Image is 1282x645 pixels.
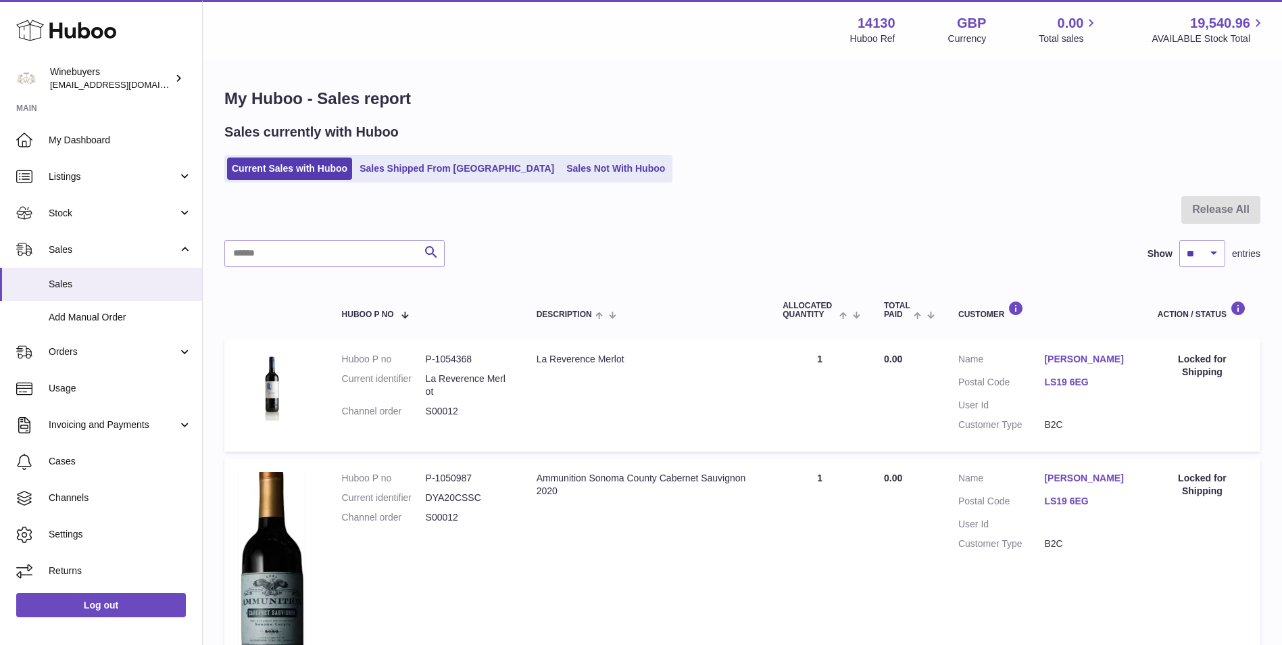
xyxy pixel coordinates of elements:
[224,123,399,141] h2: Sales currently with Huboo
[1190,14,1250,32] span: 19,540.96
[537,310,592,319] span: Description
[1148,247,1173,260] label: Show
[957,14,986,32] strong: GBP
[1152,32,1266,45] span: AVAILABLE Stock Total
[49,528,192,541] span: Settings
[769,339,870,452] td: 1
[227,158,352,180] a: Current Sales with Huboo
[1044,537,1130,550] dd: B2C
[342,405,426,418] dt: Channel order
[1044,495,1130,508] a: LS19 6EG
[342,511,426,524] dt: Channel order
[958,376,1044,392] dt: Postal Code
[948,32,987,45] div: Currency
[49,278,192,291] span: Sales
[1044,376,1130,389] a: LS19 6EG
[49,382,192,395] span: Usage
[1232,247,1260,260] span: entries
[49,455,192,468] span: Cases
[49,345,178,358] span: Orders
[426,373,510,398] dd: La Reverence Merlot
[958,399,1044,412] dt: User Id
[1044,353,1130,366] a: [PERSON_NAME]
[49,207,178,220] span: Stock
[884,354,902,364] span: 0.00
[958,353,1044,369] dt: Name
[958,495,1044,511] dt: Postal Code
[426,511,510,524] dd: S00012
[342,492,426,504] dt: Current identifier
[426,405,510,418] dd: S00012
[426,472,510,485] dd: P-1050987
[958,518,1044,531] dt: User Id
[1058,14,1084,32] span: 0.00
[537,472,756,498] div: Ammunition Sonoma County Cabernet Sauvignon 2020
[537,353,756,366] div: La Reverence Merlot
[224,88,1260,110] h1: My Huboo - Sales report
[238,353,305,421] img: 1755000865.jpg
[1158,301,1247,319] div: Action / Status
[49,565,192,577] span: Returns
[50,66,172,91] div: Winebuyers
[783,302,835,319] span: ALLOCATED Quantity
[342,310,394,319] span: Huboo P no
[342,353,426,366] dt: Huboo P no
[49,419,178,431] span: Invoicing and Payments
[342,373,426,398] dt: Current identifier
[884,473,902,483] span: 0.00
[884,302,910,319] span: Total paid
[1158,472,1247,498] div: Locked for Shipping
[49,170,178,183] span: Listings
[49,492,192,504] span: Channels
[1044,419,1130,431] dd: B2C
[16,68,36,89] img: internalAdmin-14130@internal.huboo.com
[958,301,1131,319] div: Customer
[16,593,186,617] a: Log out
[355,158,559,180] a: Sales Shipped From [GEOGRAPHIC_DATA]
[49,134,192,147] span: My Dashboard
[958,537,1044,550] dt: Customer Type
[850,32,895,45] div: Huboo Ref
[958,419,1044,431] dt: Customer Type
[426,353,510,366] dd: P-1054368
[1039,14,1099,45] a: 0.00 Total sales
[1039,32,1099,45] span: Total sales
[562,158,670,180] a: Sales Not With Huboo
[1152,14,1266,45] a: 19,540.96 AVAILABLE Stock Total
[858,14,895,32] strong: 14130
[342,472,426,485] dt: Huboo P no
[426,492,510,504] dd: DYA20CSSC
[50,79,199,90] span: [EMAIL_ADDRESS][DOMAIN_NAME]
[958,472,1044,488] dt: Name
[49,243,178,256] span: Sales
[49,311,192,324] span: Add Manual Order
[1158,353,1247,379] div: Locked for Shipping
[1044,472,1130,485] a: [PERSON_NAME]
